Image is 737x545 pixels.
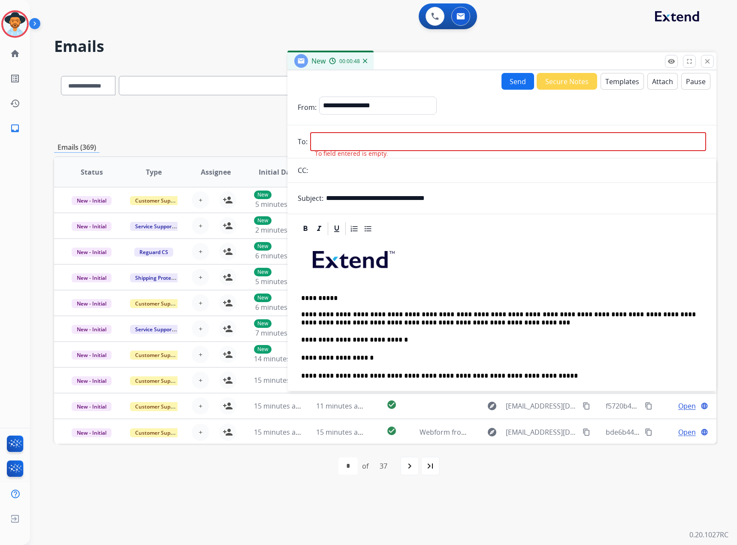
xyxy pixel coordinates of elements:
span: 6 minutes ago [255,251,301,260]
button: Attach [647,73,678,90]
span: 7 minutes ago [255,328,301,338]
span: 6 minutes ago [255,303,301,312]
keeper-lock: Open Keeper Popup [684,136,694,146]
mat-icon: explore [487,427,497,437]
div: Ordered List [348,222,361,235]
p: From: [298,102,317,112]
mat-icon: inbox [10,123,20,133]
button: + [192,269,209,286]
span: 14 minutes ago [254,354,304,363]
span: [EMAIL_ADDRESS][DOMAIN_NAME] [506,427,578,437]
span: 5 minutes ago [255,200,301,209]
span: Customer Support [130,376,186,385]
span: New - Initial [72,428,112,437]
span: New - Initial [72,222,112,231]
mat-icon: person_add [223,375,233,385]
p: 0.20.1027RC [689,530,728,540]
mat-icon: home [10,48,20,59]
h2: Emails [54,38,716,55]
button: Secure Notes [537,73,597,90]
span: Assignee [201,167,231,177]
span: + [199,221,202,231]
button: + [192,320,209,337]
button: + [192,217,209,234]
div: Bullet List [362,222,375,235]
span: 15 minutes ago [254,427,304,437]
div: Italic [313,222,326,235]
button: + [192,191,209,209]
mat-icon: person_add [223,272,233,282]
span: bde6b44a-c0ff-454b-a9f0-2ce52b864da9 [606,427,735,437]
span: Status [81,167,103,177]
span: Customer Support [130,299,186,308]
span: Shipping Protection [130,273,189,282]
p: New [254,216,272,225]
p: New [254,268,272,276]
mat-icon: check_circle [387,400,397,410]
span: To field entered is empty. [315,149,388,158]
span: Customer Support [130,351,186,360]
mat-icon: content_copy [583,428,590,436]
mat-icon: person_add [223,401,233,411]
span: 2 minutes ago [255,225,301,235]
mat-icon: remove_red_eye [668,58,675,65]
div: Bold [299,222,312,235]
span: Initial Date [259,167,297,177]
mat-icon: language [701,428,708,436]
span: New - Initial [72,376,112,385]
mat-icon: content_copy [645,428,652,436]
span: + [199,349,202,360]
span: New - Initial [72,273,112,282]
span: [EMAIL_ADDRESS][DOMAIN_NAME] [506,401,578,411]
mat-icon: person_add [223,221,233,231]
p: New [254,242,272,251]
mat-icon: history [10,98,20,109]
mat-icon: content_copy [645,402,652,410]
p: CC: [298,165,308,176]
div: Underline [330,222,343,235]
span: + [199,272,202,282]
span: Webform from [EMAIL_ADDRESS][DOMAIN_NAME] on [DATE] [420,427,614,437]
span: Open [678,401,696,411]
mat-icon: explore [487,401,497,411]
button: + [192,346,209,363]
mat-icon: last_page [425,461,435,471]
span: New - Initial [72,402,112,411]
span: New [311,56,326,66]
p: New [254,294,272,302]
span: Type [146,167,162,177]
mat-icon: person_add [223,298,233,308]
button: Templates [601,73,644,90]
img: avatar [3,12,27,36]
span: New - Initial [72,196,112,205]
button: + [192,372,209,389]
mat-icon: person_add [223,195,233,205]
span: Customer Support [130,402,186,411]
button: Send [501,73,534,90]
p: New [254,345,272,354]
mat-icon: fullscreen [686,58,693,65]
span: + [199,375,202,385]
mat-icon: close [704,58,711,65]
div: 37 [373,457,394,475]
span: New - Initial [72,325,112,334]
p: Emails (369) [54,142,100,153]
div: of [362,461,368,471]
mat-icon: person_add [223,324,233,334]
p: New [254,319,272,328]
span: 15 minutes ago [316,427,366,437]
span: + [199,324,202,334]
mat-icon: navigate_next [405,461,415,471]
span: New - Initial [72,351,112,360]
mat-icon: person_add [223,246,233,257]
button: + [192,243,209,260]
span: Customer Support [130,196,186,205]
span: + [199,246,202,257]
mat-icon: content_copy [583,402,590,410]
mat-icon: person_add [223,349,233,360]
span: Customer Support [130,428,186,437]
span: 5 minutes ago [255,277,301,286]
span: New - Initial [72,299,112,308]
button: Pause [681,73,710,90]
p: New [254,191,272,199]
